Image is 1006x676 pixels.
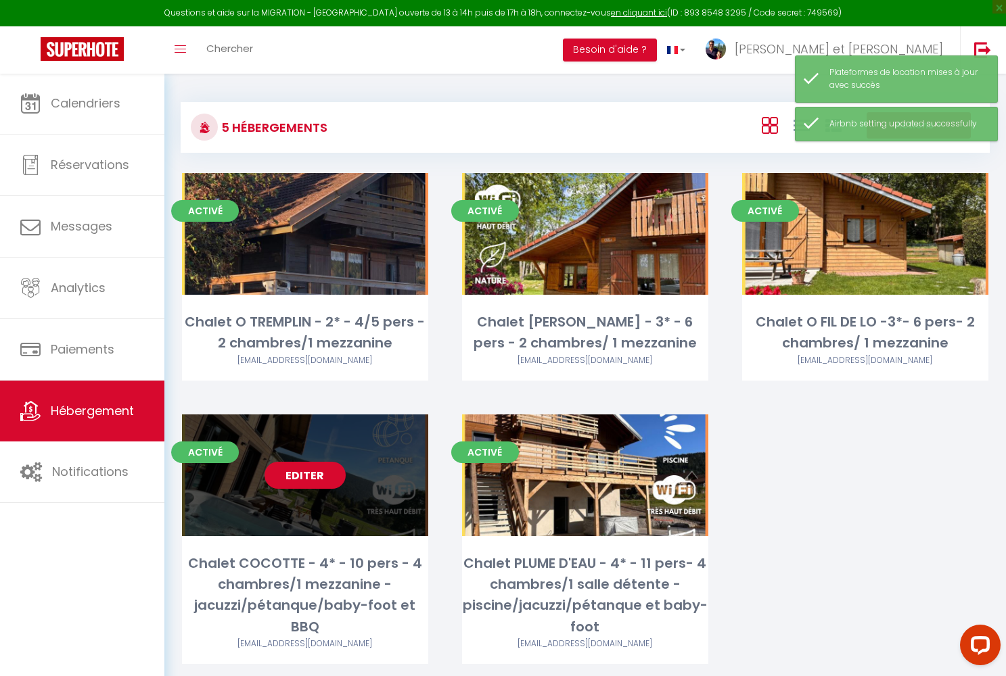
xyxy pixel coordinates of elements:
div: Airbnb [462,354,708,367]
span: Chercher [206,41,253,55]
div: Airbnb setting updated successfully [829,118,984,130]
span: Activé [451,200,519,222]
span: Activé [171,200,239,222]
div: Airbnb [462,637,708,650]
img: logout [974,41,991,58]
a: Editer [545,462,626,489]
a: Editer [545,220,626,247]
img: ... [706,39,726,59]
span: [PERSON_NAME] et [PERSON_NAME] [735,41,943,57]
div: Chalet [PERSON_NAME] - 3* - 6 pers - 2 chambres/ 1 mezzanine [462,312,708,354]
a: Editer [825,220,906,247]
span: Notifications [52,463,129,480]
img: Super Booking [41,37,124,61]
span: Activé [731,200,799,222]
span: Paiements [51,341,114,358]
div: Airbnb [182,637,428,650]
a: Vue en Liste [794,114,810,136]
a: Editer [265,220,346,247]
div: Chalet O FIL DE LO -3*- 6 pers- 2 chambres/ 1 mezzanine [742,312,988,354]
span: Analytics [51,279,106,296]
div: Airbnb [182,354,428,367]
div: Plateformes de location mises à jour avec succès [829,66,984,92]
div: Chalet O TREMPLIN - 2* - 4/5 pers - 2 chambres/1 mezzanine [182,312,428,354]
iframe: LiveChat chat widget [949,619,1006,676]
span: Réservations [51,156,129,173]
a: Vue en Box [762,114,778,136]
span: Activé [171,441,239,463]
a: en cliquant ici [611,7,667,18]
a: Editer [265,462,346,489]
button: Besoin d'aide ? [563,39,657,62]
a: Chercher [196,26,263,74]
span: Hébergement [51,402,134,419]
h3: 5 Hébergements [218,112,327,143]
a: ... [PERSON_NAME] et [PERSON_NAME] [695,26,960,74]
span: Activé [451,441,519,463]
div: Airbnb [742,354,988,367]
div: Chalet COCOTTE - 4* - 10 pers - 4 chambres/1 mezzanine - jacuzzi/pétanque/baby-foot et BBQ [182,553,428,638]
div: Chalet PLUME D'EAU - 4* - 11 pers- 4 chambres/1 salle détente - piscine/jacuzzi/pétanque et baby-... [462,553,708,638]
span: Messages [51,218,112,235]
span: Calendriers [51,95,120,112]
